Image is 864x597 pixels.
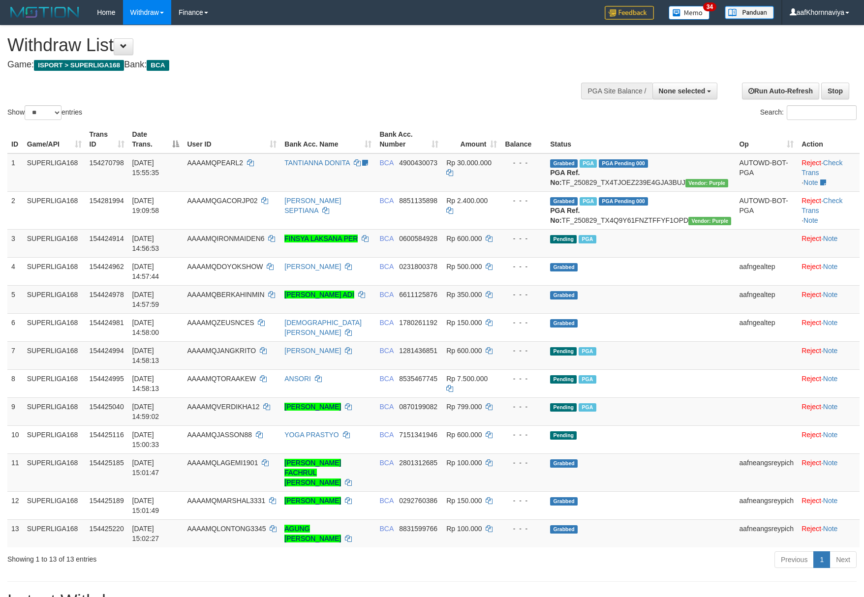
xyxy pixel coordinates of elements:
[399,197,437,205] span: Copy 8851135898 to clipboard
[446,263,482,270] span: Rp 500.000
[581,83,652,99] div: PGA Site Balance /
[23,453,86,491] td: SUPERLIGA168
[735,191,798,229] td: AUTOWD-BOT-PGA
[446,375,488,383] span: Rp 7.500.000
[399,375,437,383] span: Copy 8535467745 to clipboard
[379,431,393,439] span: BCA
[760,105,857,120] label: Search:
[798,229,860,257] td: ·
[798,285,860,313] td: ·
[23,341,86,369] td: SUPERLIGA168
[128,125,184,153] th: Date Trans.: activate to sort column descending
[735,491,798,519] td: aafneangsreypich
[823,403,838,411] a: Note
[132,347,159,364] span: [DATE] 14:58:13
[505,196,542,206] div: - - -
[284,235,358,242] a: FINSYA LAKSANA PER
[652,83,718,99] button: None selected
[802,291,821,298] a: Reject
[399,319,437,327] span: Copy 1780261192 to clipboard
[798,313,860,341] td: ·
[830,551,857,568] a: Next
[187,263,263,270] span: AAAAMQDOYOKSHOW
[446,431,482,439] span: Rp 600.000
[798,519,860,547] td: ·
[802,347,821,355] a: Reject
[550,319,578,328] span: Grabbed
[7,229,23,257] td: 3
[187,159,243,167] span: AAAAMQPEARL2
[579,403,596,412] span: Marked by aafsoycanthlai
[446,347,482,355] span: Rp 600.000
[187,497,265,505] span: AAAAMQMARSHAL3331
[379,525,393,533] span: BCA
[284,375,311,383] a: ANSORI
[23,369,86,397] td: SUPERLIGA168
[379,459,393,467] span: BCA
[7,491,23,519] td: 12
[546,125,735,153] th: Status
[798,425,860,453] td: ·
[580,197,597,206] span: Marked by aafnonsreyleab
[550,263,578,271] span: Grabbed
[7,105,82,120] label: Show entries
[284,403,341,411] a: [PERSON_NAME]
[823,235,838,242] a: Note
[90,159,124,167] span: 154270798
[446,197,488,205] span: Rp 2.400.000
[505,458,542,468] div: - - -
[659,87,706,95] span: None selected
[688,217,731,225] span: Vendor URL: https://trx4.1velocity.biz
[798,491,860,519] td: ·
[550,291,578,299] span: Grabbed
[399,403,437,411] span: Copy 0870199082 to clipboard
[505,234,542,243] div: - - -
[399,347,437,355] span: Copy 1281436851 to clipboard
[446,235,482,242] span: Rp 600.000
[284,347,341,355] a: [PERSON_NAME]
[803,179,818,186] a: Note
[90,347,124,355] span: 154424994
[550,525,578,534] span: Grabbed
[505,290,542,299] div: - - -
[90,459,124,467] span: 154425185
[379,319,393,327] span: BCA
[580,159,597,168] span: Marked by aafmaleo
[446,403,482,411] span: Rp 799.000
[550,347,577,356] span: Pending
[187,197,257,205] span: AAAAMQGACORJP02
[505,524,542,534] div: - - -
[735,257,798,285] td: aafngealtep
[284,497,341,505] a: [PERSON_NAME]
[550,497,578,506] span: Grabbed
[187,459,258,467] span: AAAAMQLAGEMI1901
[7,60,566,70] h4: Game: Bank:
[379,347,393,355] span: BCA
[7,5,82,20] img: MOTION_logo.png
[505,262,542,271] div: - - -
[7,191,23,229] td: 2
[446,497,482,505] span: Rp 150.000
[579,235,596,243] span: Marked by aafsoycanthlai
[505,346,542,356] div: - - -
[23,397,86,425] td: SUPERLIGA168
[90,375,124,383] span: 154424995
[446,319,482,327] span: Rp 150.000
[546,191,735,229] td: TF_250829_TX4Q9Y61FNZTFFYF1OPD
[90,431,124,439] span: 154425116
[7,153,23,192] td: 1
[446,159,492,167] span: Rp 30.000.000
[550,159,578,168] span: Grabbed
[579,375,596,384] span: Marked by aafsoycanthlai
[774,551,814,568] a: Previous
[802,497,821,505] a: Reject
[813,551,830,568] a: 1
[802,431,821,439] a: Reject
[284,291,354,298] a: [PERSON_NAME] ADI
[802,159,842,177] a: Check Trans
[823,347,838,355] a: Note
[399,291,437,298] span: Copy 6611125876 to clipboard
[798,257,860,285] td: ·
[399,235,437,242] span: Copy 0600584928 to clipboard
[132,431,159,448] span: [DATE] 15:00:33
